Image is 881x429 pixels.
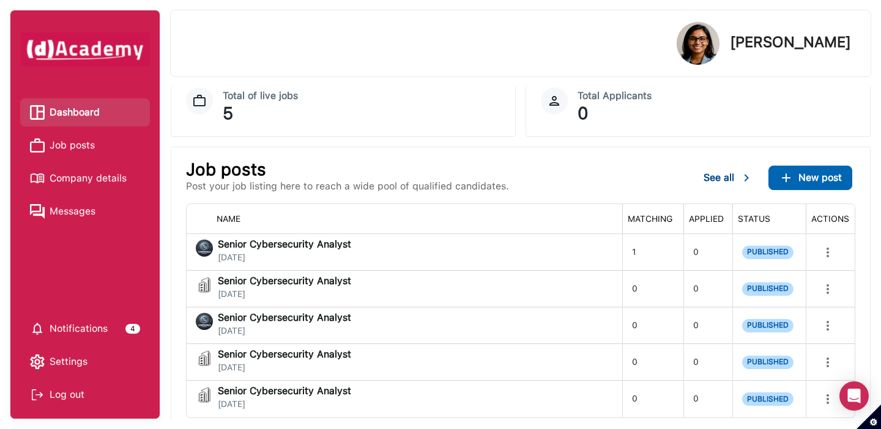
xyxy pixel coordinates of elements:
[811,214,849,224] span: ACTIONS
[30,354,45,369] img: setting
[218,362,351,373] span: [DATE]
[816,240,840,265] button: more
[738,214,770,224] span: STATUS
[30,386,140,404] div: Log out
[739,170,754,185] img: ...
[30,204,45,219] img: Messages icon
[816,350,840,375] button: more
[857,405,881,429] button: Set cookie preferences
[683,307,732,343] div: 0
[50,103,100,122] span: Dashboard
[622,271,683,307] div: 0
[218,252,351,263] span: [DATE]
[218,313,351,323] span: Senior Cybersecurity Analyst
[223,87,500,105] div: Total of live jobs
[218,276,351,286] span: Senior Cybersecurity Analyst
[779,170,794,185] img: ...
[218,399,351,409] span: [DATE]
[30,169,140,188] a: Company details iconCompany details
[742,392,794,406] span: PUBLISHED
[768,166,852,190] button: ...New post
[30,136,140,155] a: Job posts iconJob posts
[218,240,351,249] span: Senior Cybersecurity Analyst
[742,319,794,332] span: PUBLISHED
[683,234,732,270] div: 0
[622,381,683,417] div: 0
[839,381,869,411] div: Open Intercom Messenger
[730,35,851,50] p: [PERSON_NAME]
[30,171,45,186] img: Company details icon
[683,271,732,307] div: 0
[30,202,140,221] a: Messages iconMessages
[218,350,351,359] span: Senior Cybersecurity Analyst
[186,87,213,114] img: Job Dashboard
[196,240,213,257] img: jobi
[704,172,734,183] span: See all
[742,356,794,369] span: PUBLISHED
[218,326,351,336] span: [DATE]
[628,214,672,224] span: MATCHING
[30,138,45,153] img: Job posts icon
[196,313,213,330] img: jobi
[683,381,732,417] div: 0
[186,162,509,177] p: Job posts
[217,214,240,224] span: NAME
[622,307,683,343] div: 0
[816,277,840,301] button: more
[742,282,794,296] span: PUBLISHED
[816,387,840,411] button: more
[218,386,351,396] span: Senior Cybersecurity Analyst
[816,313,840,338] button: more
[541,87,568,114] img: Icon Circle
[683,344,732,380] div: 0
[578,87,855,105] div: Total Applicants
[50,353,87,371] span: Settings
[742,246,794,259] span: PUBLISHED
[196,276,213,293] img: jobi
[798,172,842,183] span: New post
[30,103,140,122] a: Dashboard iconDashboard
[196,386,213,403] img: jobi
[689,214,724,224] span: APPLIED
[218,289,351,299] span: [DATE]
[622,344,683,380] div: 0
[20,32,150,67] img: dAcademy
[30,321,45,336] img: setting
[186,179,509,194] p: Post your job listing here to reach a wide pool of qualified candidates.
[50,169,127,188] span: Company details
[30,387,45,402] img: Log out
[694,166,764,190] button: See all...
[50,320,108,338] span: Notifications
[578,105,855,122] div: 0
[622,234,683,270] div: 1
[196,350,213,367] img: jobi
[30,105,45,120] img: Dashboard icon
[50,136,95,155] span: Job posts
[125,324,140,334] div: 4
[50,202,95,221] span: Messages
[223,105,500,122] div: 5
[677,22,719,65] img: Profile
